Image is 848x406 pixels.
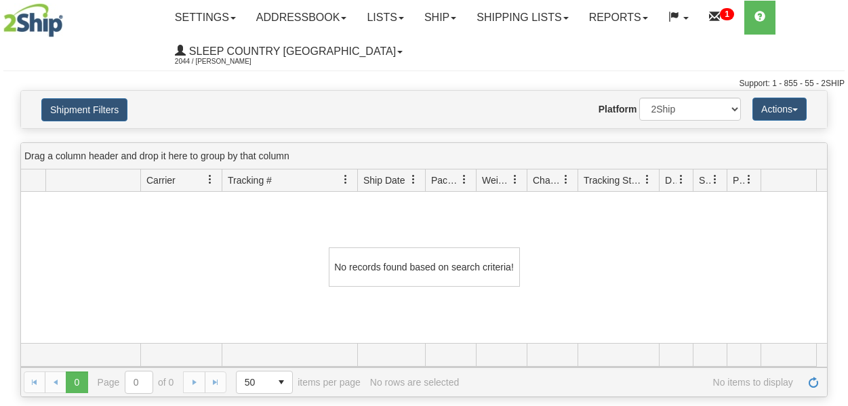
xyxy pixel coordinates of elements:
a: Shipping lists [466,1,578,35]
span: Packages [431,174,460,187]
a: Packages filter column settings [453,168,476,191]
a: Delivery Status filter column settings [670,168,693,191]
a: Ship Date filter column settings [402,168,425,191]
a: Tracking Status filter column settings [636,168,659,191]
sup: 1 [720,8,734,20]
span: Delivery Status [665,174,677,187]
a: Carrier filter column settings [199,168,222,191]
a: Weight filter column settings [504,168,527,191]
a: Lists [357,1,413,35]
span: Ship Date [363,174,405,187]
span: items per page [236,371,361,394]
div: No records found based on search criteria! [329,247,520,287]
span: Weight [482,174,510,187]
a: Settings [165,1,246,35]
a: Refresh [803,371,824,393]
span: select [270,371,292,393]
div: grid grouping header [21,143,827,169]
span: 50 [245,375,262,389]
span: 2044 / [PERSON_NAME] [175,55,277,68]
span: Shipment Issues [699,174,710,187]
label: Platform [599,102,637,116]
a: Charge filter column settings [554,168,578,191]
a: 1 [699,1,744,35]
a: Ship [414,1,466,35]
span: Page 0 [66,371,87,393]
span: Sleep Country [GEOGRAPHIC_DATA] [186,45,396,57]
a: Shipment Issues filter column settings [704,168,727,191]
iframe: chat widget [817,134,847,272]
span: Tracking # [228,174,272,187]
span: Charge [533,174,561,187]
div: No rows are selected [370,377,460,388]
div: Support: 1 - 855 - 55 - 2SHIP [3,78,845,89]
a: Sleep Country [GEOGRAPHIC_DATA] 2044 / [PERSON_NAME] [165,35,413,68]
button: Actions [752,98,807,121]
span: Carrier [146,174,176,187]
button: Shipment Filters [41,98,127,121]
a: Reports [579,1,658,35]
a: Addressbook [246,1,357,35]
span: Tracking Status [584,174,643,187]
a: Pickup Status filter column settings [738,168,761,191]
a: Tracking # filter column settings [334,168,357,191]
span: Page of 0 [98,371,174,394]
img: logo2044.jpg [3,3,63,37]
span: Page sizes drop down [236,371,293,394]
span: No items to display [468,377,793,388]
span: Pickup Status [733,174,744,187]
